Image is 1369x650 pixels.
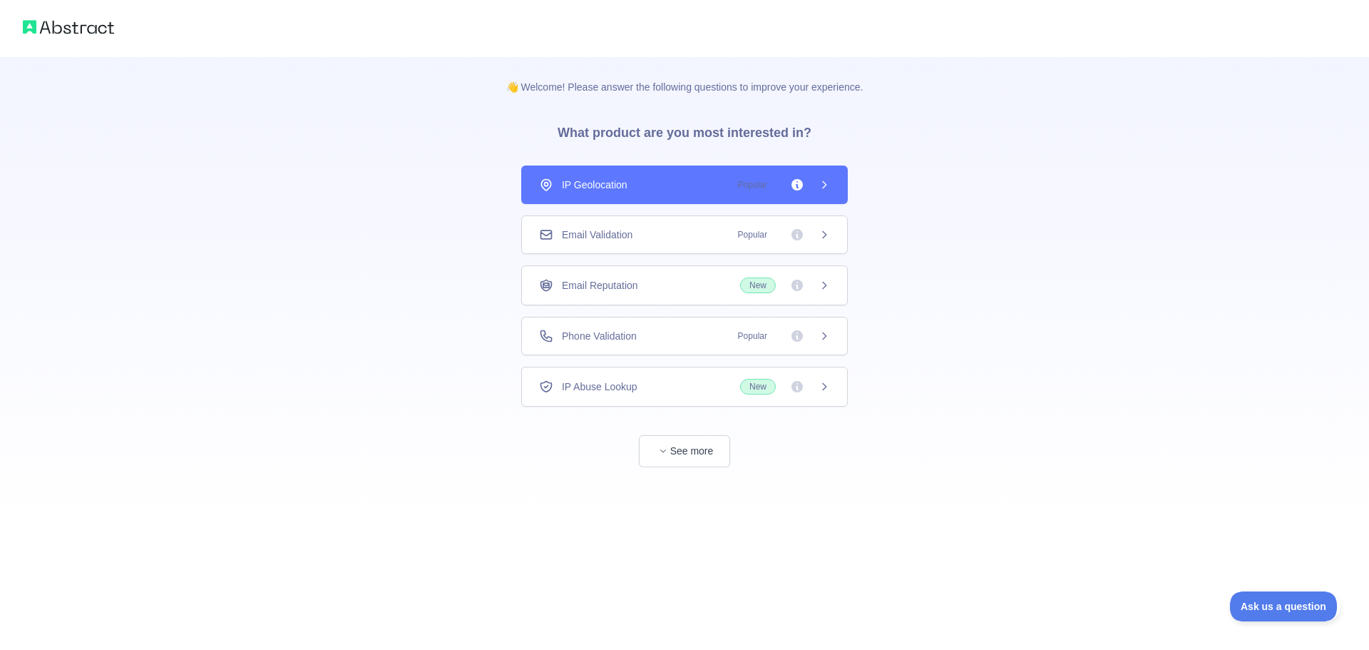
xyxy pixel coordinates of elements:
span: Phone Validation [562,329,637,343]
span: IP Geolocation [562,178,627,192]
p: 👋 Welcome! Please answer the following questions to improve your experience. [483,57,886,94]
iframe: Toggle Customer Support [1230,591,1340,621]
span: Popular [729,178,776,192]
img: Abstract logo [23,17,114,37]
button: See more [639,435,730,467]
span: Email Validation [562,228,632,242]
span: Email Reputation [562,278,638,293]
span: New [740,379,776,395]
span: Popular [729,329,776,343]
h3: What product are you most interested in? [535,94,834,166]
span: New [740,278,776,293]
span: Popular [729,228,776,242]
span: IP Abuse Lookup [562,380,637,394]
